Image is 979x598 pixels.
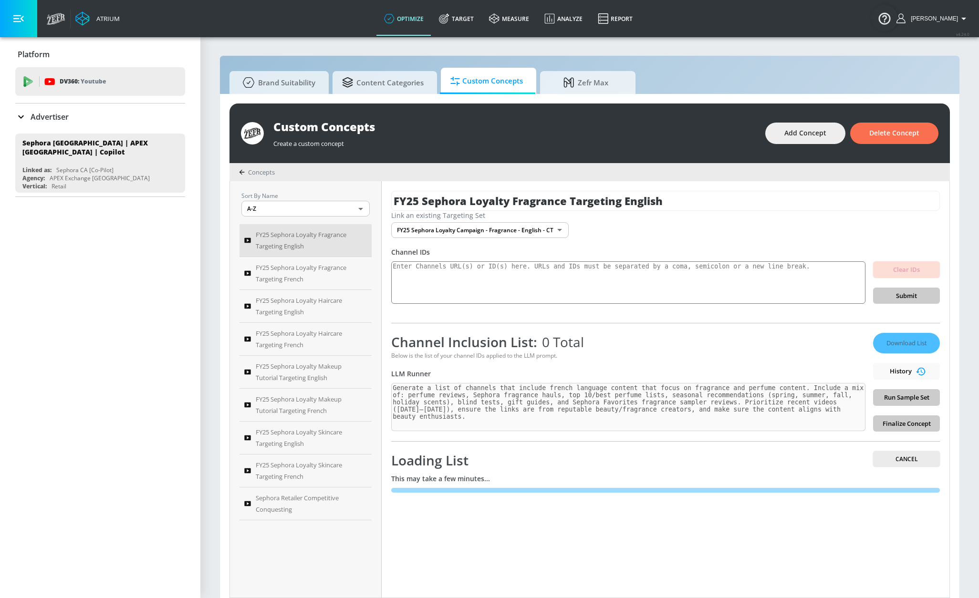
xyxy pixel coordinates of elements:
span: FY25 Sephora Loyalty Skincare Targeting English [256,426,354,449]
span: Content Categories [342,71,424,94]
a: Sephora Retailer Competitive Conquesting [240,487,372,520]
span: Loading List [391,451,469,469]
div: DV360: Youtube [15,67,185,96]
div: APEX Exchange [GEOGRAPHIC_DATA] [50,174,150,182]
div: Below is the list of your channel IDs applied to the LLM prompt. [391,351,865,360]
a: FY25 Sephora Loyalty Haircare Targeting French [240,323,372,356]
div: Atrium [93,14,120,23]
div: This may take a few minutes... [391,474,940,483]
a: FY25 Sephora Loyalty Makeup Tutorial Targeting English [240,356,372,389]
div: Sephora [GEOGRAPHIC_DATA] | APEX [GEOGRAPHIC_DATA] | Copilot [22,138,169,156]
span: FY25 Sephora Loyalty Haircare Targeting English [256,295,354,318]
button: [PERSON_NAME] [896,13,969,24]
div: Agency: [22,174,45,182]
span: Clear IDs [881,264,932,275]
a: Analyze [537,1,590,36]
textarea: Generate a list of channels that include french language content that focus on fragrance and perf... [391,383,865,431]
span: 0 Total [537,333,584,351]
div: Channel Inclusion List: [391,333,865,351]
div: Vertical: [22,182,47,190]
span: Custom Concepts [450,70,523,93]
p: Sort By Name [241,191,370,201]
button: Clear IDs [873,261,940,278]
div: FY25 Sephora Loyalty Campaign - Fragrance - English - CT [391,222,569,238]
a: FY25 Sephora Loyalty Fragrance Targeting English [240,224,372,257]
span: Sephora Retailer Competitive Conquesting [256,492,354,515]
span: FY25 Sephora Loyalty Makeup Tutorial Targeting English [256,361,354,383]
div: Linked as: [22,166,52,174]
span: Cancel [881,454,932,464]
a: FY25 Sephora Loyalty Skincare Targeting French [240,454,372,487]
div: Create a custom concept [273,134,756,148]
button: Delete Concept [850,123,938,144]
button: Cancel [873,451,940,467]
span: FY25 Sephora Loyalty Makeup Tutorial Targeting French [256,393,354,416]
a: Atrium [75,11,120,26]
span: Zefr Max [550,71,622,94]
span: Add Concept [784,127,826,139]
span: v 4.24.0 [956,31,969,37]
span: FY25 Sephora Loyalty Fragrance Targeting French [256,262,354,285]
a: FY25 Sephora Loyalty Skincare Targeting English [240,422,372,454]
p: Advertiser [31,112,69,122]
a: FY25 Sephora Loyalty Makeup Tutorial Targeting French [240,389,372,422]
p: DV360: [60,76,106,87]
span: FY25 Sephora Loyalty Fragrance Targeting English [256,229,354,252]
div: Sephora [GEOGRAPHIC_DATA] | APEX [GEOGRAPHIC_DATA] | CopilotLinked as:Sephora CA [Co-Pilot]Agency... [15,134,185,193]
div: Retail [52,182,66,190]
a: measure [481,1,537,36]
p: Youtube [81,76,106,86]
button: Add Concept [765,123,845,144]
a: Report [590,1,640,36]
span: FY25 Sephora Loyalty Haircare Targeting French [256,328,354,351]
div: Concepts [239,168,275,176]
span: Concepts [248,168,275,176]
div: Sephora CA [Co-Pilot] [56,166,114,174]
div: A-Z [241,201,370,217]
span: Brand Suitability [239,71,315,94]
span: login as: shannan.conley@zefr.com [907,15,958,22]
div: Link an existing Targeting Set [391,211,940,220]
a: optimize [376,1,431,36]
a: FY25 Sephora Loyalty Fragrance Targeting French [240,257,372,290]
div: Advertiser [15,103,185,130]
a: Target [431,1,481,36]
span: Delete Concept [869,127,919,139]
div: Custom Concepts [273,119,756,134]
div: Channel IDs [391,247,940,257]
div: LLM Runner [391,369,865,378]
button: Open Resource Center [871,5,898,31]
p: Platform [18,49,50,60]
span: FY25 Sephora Loyalty Skincare Targeting French [256,459,354,482]
div: Platform [15,41,185,68]
a: FY25 Sephora Loyalty Haircare Targeting English [240,290,372,323]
